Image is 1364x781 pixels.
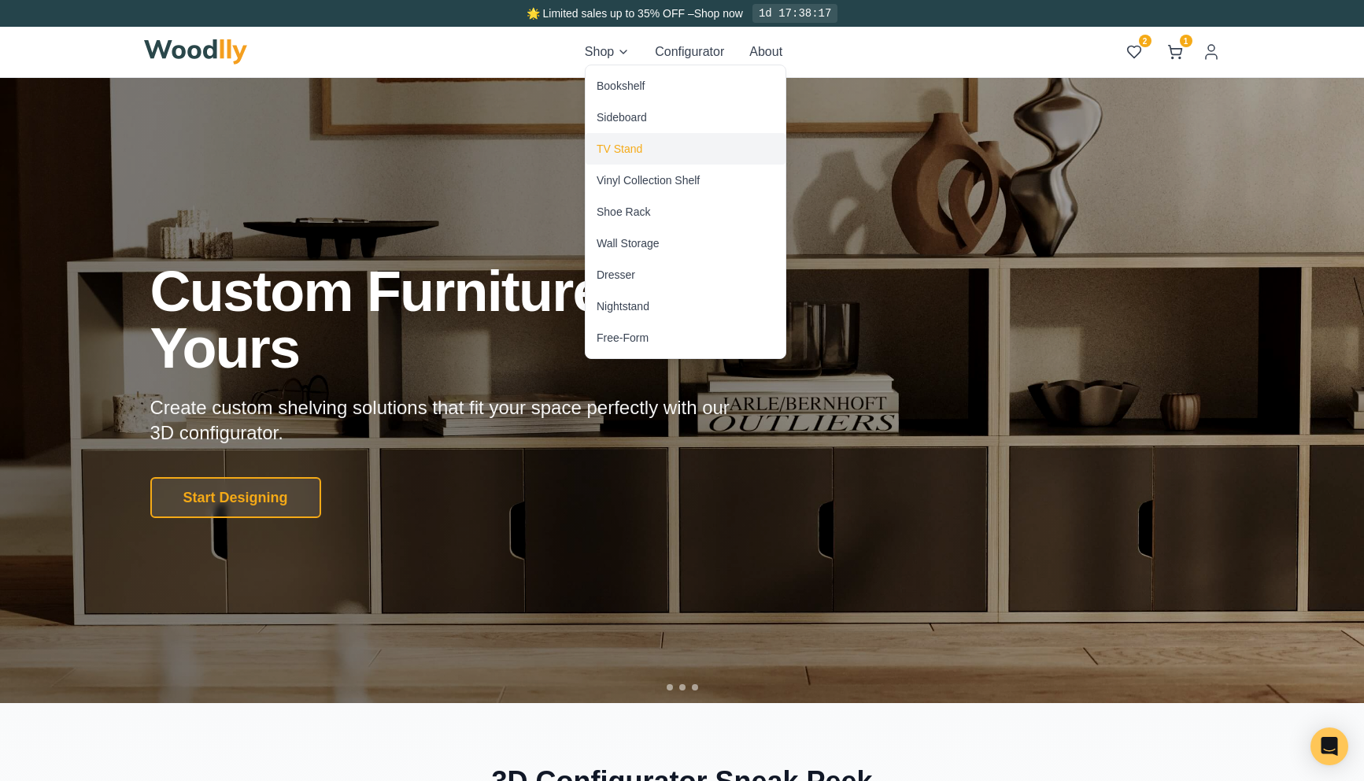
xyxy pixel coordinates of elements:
div: Wall Storage [597,235,660,251]
div: Vinyl Collection Shelf [597,172,700,188]
div: Dresser [597,267,635,283]
div: TV Stand [597,141,642,157]
div: Shop [585,65,786,359]
div: Bookshelf [597,78,645,94]
div: Shoe Rack [597,204,650,220]
div: Nightstand [597,298,649,314]
div: Sideboard [597,109,647,125]
div: Free-Form [597,330,649,346]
